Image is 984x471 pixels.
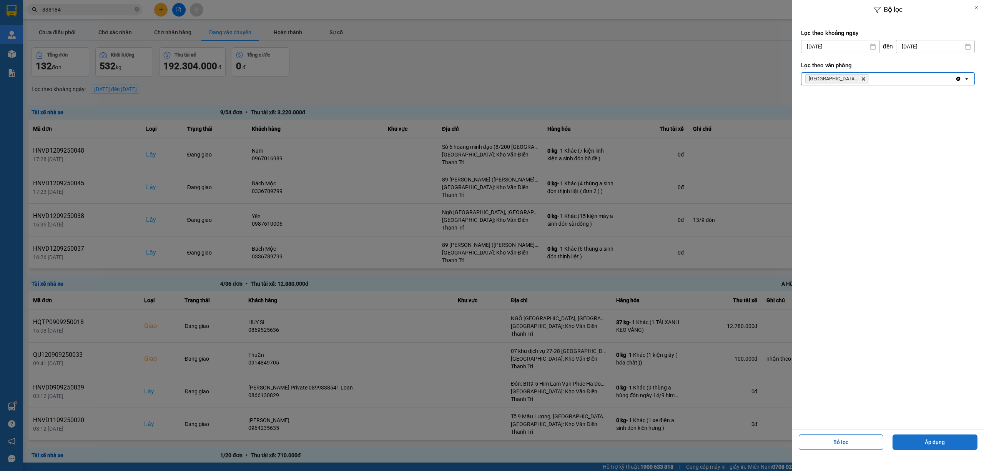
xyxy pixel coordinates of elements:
[955,76,961,82] svg: Clear all
[801,62,975,69] label: Lọc theo văn phòng
[880,43,896,50] div: đến
[799,434,884,450] button: Bỏ lọc
[801,29,975,37] label: Lọc theo khoảng ngày
[861,77,866,81] svg: Delete
[896,40,974,53] input: Select a date.
[801,40,879,53] input: Select a date.
[809,76,858,82] span: Nha Trang: Kho Bến Xe Phía Nam
[805,74,869,83] span: Nha Trang: Kho Bến Xe Phía Nam, close by backspace
[964,76,970,82] svg: open
[884,5,903,13] span: Bộ lọc
[893,434,977,450] button: Áp dụng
